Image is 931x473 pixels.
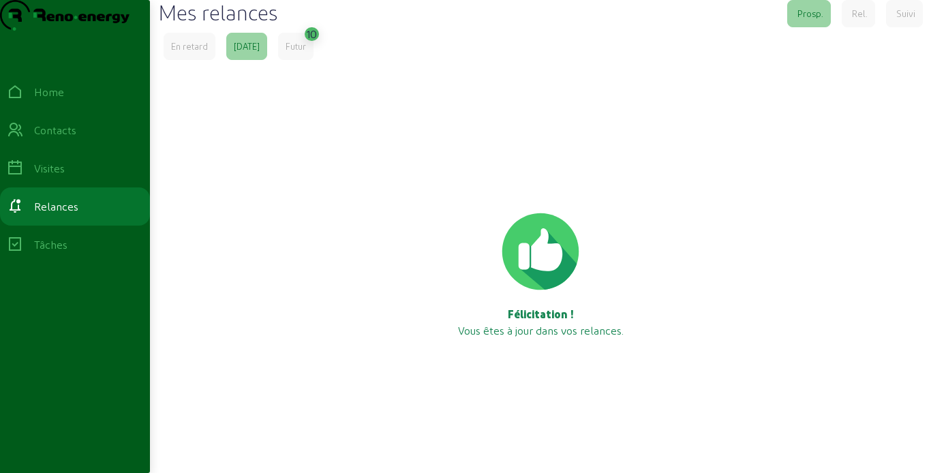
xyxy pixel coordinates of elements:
div: Suivi [896,7,915,20]
div: Home [34,84,64,100]
div: En retard [171,40,208,52]
div: Tâches [34,236,67,253]
div: Futur [286,40,306,52]
div: [DATE] [234,40,260,52]
div: Rel. [852,7,868,20]
strong: Félicitation ! [508,307,574,320]
div: Contacts [34,122,76,138]
div: Relances [34,198,78,215]
div: Prosp. [797,7,823,20]
div: Vous êtes à jour dans vos relances. [164,306,917,339]
div: 10 [307,23,317,42]
div: Visites [34,160,65,177]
